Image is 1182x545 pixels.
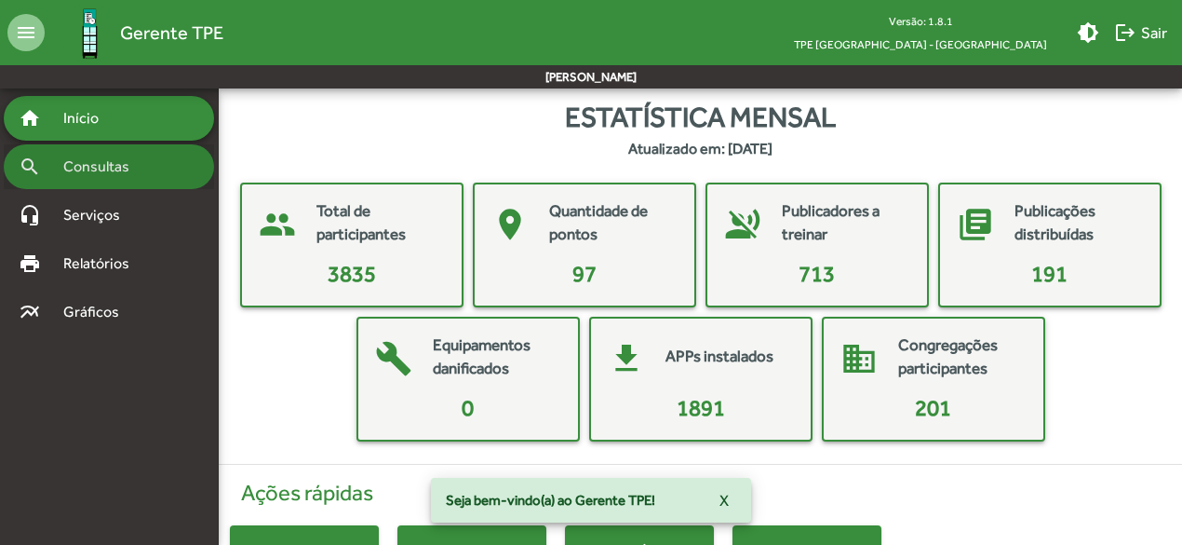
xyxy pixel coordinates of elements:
mat-card-title: Total de participantes [316,199,443,247]
mat-card-title: Publicadores a treinar [782,199,908,247]
mat-icon: brightness_medium [1077,21,1099,44]
span: Relatórios [52,252,154,275]
strong: Atualizado em: [DATE] [628,138,772,160]
img: Logo [60,3,120,63]
span: 201 [915,395,951,420]
mat-icon: menu [7,14,45,51]
span: Sair [1114,16,1167,49]
span: 191 [1031,261,1068,286]
span: 1891 [677,395,725,420]
span: 0 [462,395,474,420]
mat-icon: logout [1114,21,1136,44]
button: X [705,484,744,517]
mat-card-title: Congregações participantes [898,334,1025,381]
mat-icon: voice_over_off [715,197,771,252]
mat-icon: print [19,252,41,275]
div: Versão: 1.8.1 [779,9,1062,33]
span: 97 [572,261,597,286]
mat-icon: library_books [947,197,1003,252]
span: 3835 [328,261,376,286]
span: Gerente TPE [120,18,223,48]
mat-card-title: Equipamentos danificados [433,334,559,381]
button: Sair [1107,16,1175,49]
span: X [719,484,729,517]
mat-icon: build [366,331,422,387]
span: Consultas [52,156,154,178]
mat-card-title: APPs instalados [665,345,773,369]
span: Gráficos [52,301,144,323]
span: Seja bem-vindo(a) ao Gerente TPE! [446,491,655,510]
a: Gerente TPE [45,3,223,63]
mat-icon: headset_mic [19,204,41,226]
h4: Ações rápidas [230,480,1171,507]
mat-card-title: Quantidade de pontos [549,199,676,247]
mat-icon: domain [831,331,887,387]
span: Início [52,107,126,129]
mat-icon: place [482,197,538,252]
mat-icon: home [19,107,41,129]
span: Serviços [52,204,145,226]
mat-icon: multiline_chart [19,301,41,323]
span: Estatística mensal [565,96,836,138]
span: 713 [799,261,835,286]
mat-icon: people [249,197,305,252]
mat-icon: search [19,156,41,178]
mat-card-title: Publicações distribuídas [1014,199,1141,247]
mat-icon: get_app [598,331,654,387]
span: TPE [GEOGRAPHIC_DATA] - [GEOGRAPHIC_DATA] [779,33,1062,56]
